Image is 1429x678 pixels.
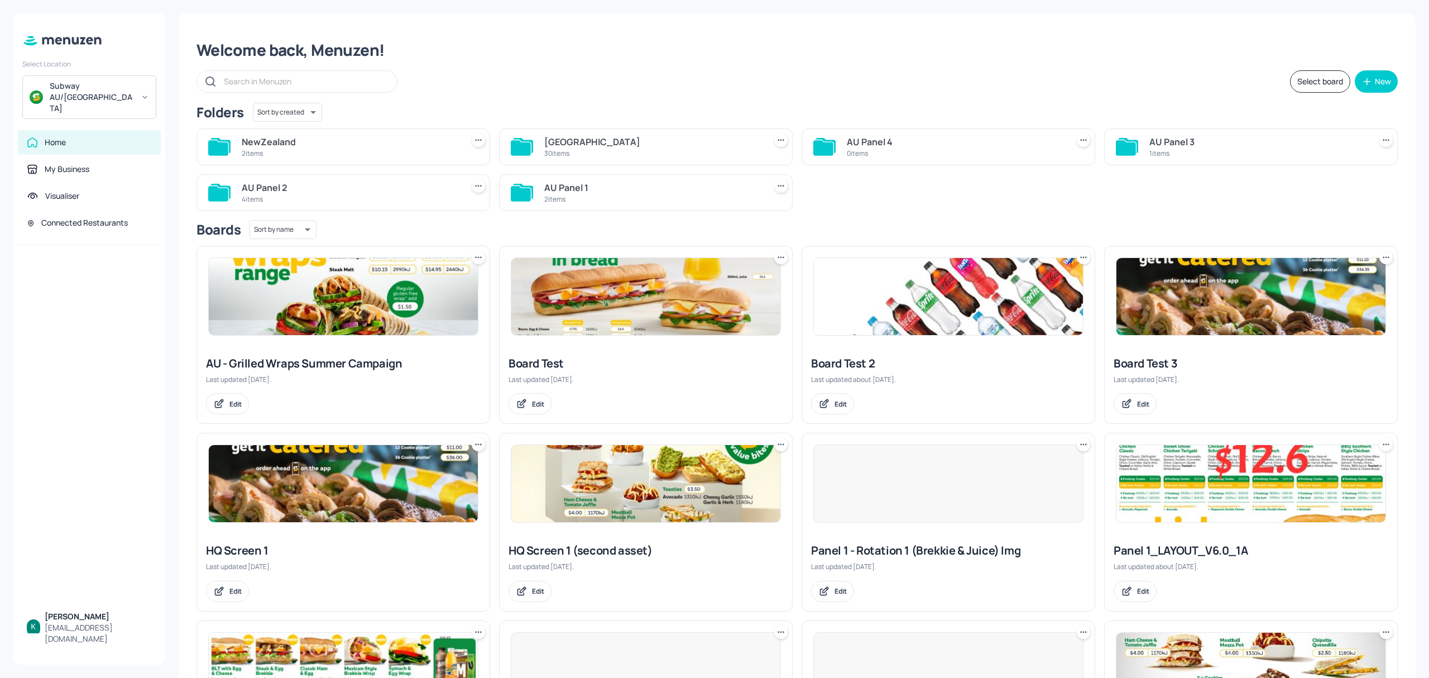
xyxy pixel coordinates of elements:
[1149,135,1366,149] div: AU Panel 3
[209,258,478,335] img: 2024-12-19-1734584245950k86txo84it.jpeg
[509,375,783,384] div: Last updated [DATE].
[27,619,40,633] img: ACg8ocKBIlbXoTTzaZ8RZ_0B6YnoiWvEjOPx6MQW7xFGuDwnGH3hbQ=s96-c
[847,135,1063,149] div: AU Panel 4
[511,445,780,522] img: 2024-10-29-1730177958517kejp9pi23h9.jpeg
[45,190,79,202] div: Visualiser
[1116,258,1385,335] img: 2024-10-28-1730109277756ims1hroq32.jpeg
[206,375,481,384] div: Last updated [DATE].
[835,399,847,409] div: Edit
[532,586,544,596] div: Edit
[209,445,478,522] img: 2024-10-29-1730175887616eafibkuyjdi.jpeg
[242,181,458,194] div: AU Panel 2
[509,562,783,571] div: Last updated [DATE].
[1114,543,1388,558] div: Panel 1_LAYOUT_V6.0_1A
[847,149,1063,158] div: 0 items
[206,543,481,558] div: HQ Screen 1
[45,611,152,622] div: [PERSON_NAME]
[41,217,128,228] div: Connected Restaurants
[1116,445,1385,522] img: 2025-08-07-1754560946348toavwcegvaj.jpeg
[196,103,244,121] div: Folders
[835,586,847,596] div: Edit
[253,101,322,123] div: Sort by created
[814,258,1083,335] img: 2025-08-19-1755574222222wcsfcboi9hi.jpeg
[544,181,761,194] div: AU Panel 1
[206,562,481,571] div: Last updated [DATE].
[1149,149,1366,158] div: 1 items
[1290,70,1350,93] button: Select board
[242,194,458,204] div: 4 items
[206,356,481,371] div: AU - Grilled Wraps Summer Campaign
[511,258,780,335] img: 2024-10-28-173011058717490i6ex6243b.jpeg
[1137,399,1149,409] div: Edit
[1137,586,1149,596] div: Edit
[811,375,1086,384] div: Last updated about [DATE].
[250,218,317,241] div: Sort by name
[22,59,156,69] div: Select Location
[45,622,152,644] div: [EMAIL_ADDRESS][DOMAIN_NAME]
[229,399,242,409] div: Edit
[229,586,242,596] div: Edit
[1114,562,1388,571] div: Last updated about [DATE].
[544,135,761,149] div: [GEOGRAPHIC_DATA]
[1114,356,1388,371] div: Board Test 3
[50,80,134,114] div: Subway AU/[GEOGRAPHIC_DATA]
[30,90,43,104] img: avatar
[1375,78,1391,85] div: New
[509,356,783,371] div: Board Test
[196,221,241,238] div: Boards
[544,194,761,204] div: 2 items
[45,164,89,175] div: My Business
[811,562,1086,571] div: Last updated [DATE].
[1355,70,1398,93] button: New
[224,73,386,89] input: Search in Menuzen
[1114,375,1388,384] div: Last updated [DATE].
[811,356,1086,371] div: Board Test 2
[196,40,1398,60] div: Welcome back, Menuzen!
[242,135,458,149] div: NewZealand
[242,149,458,158] div: 2 items
[532,399,544,409] div: Edit
[544,149,761,158] div: 30 items
[811,543,1086,558] div: Panel 1 - Rotation 1 (Brekkie & Juice) Img
[45,137,66,148] div: Home
[509,543,783,558] div: HQ Screen 1 (second asset)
